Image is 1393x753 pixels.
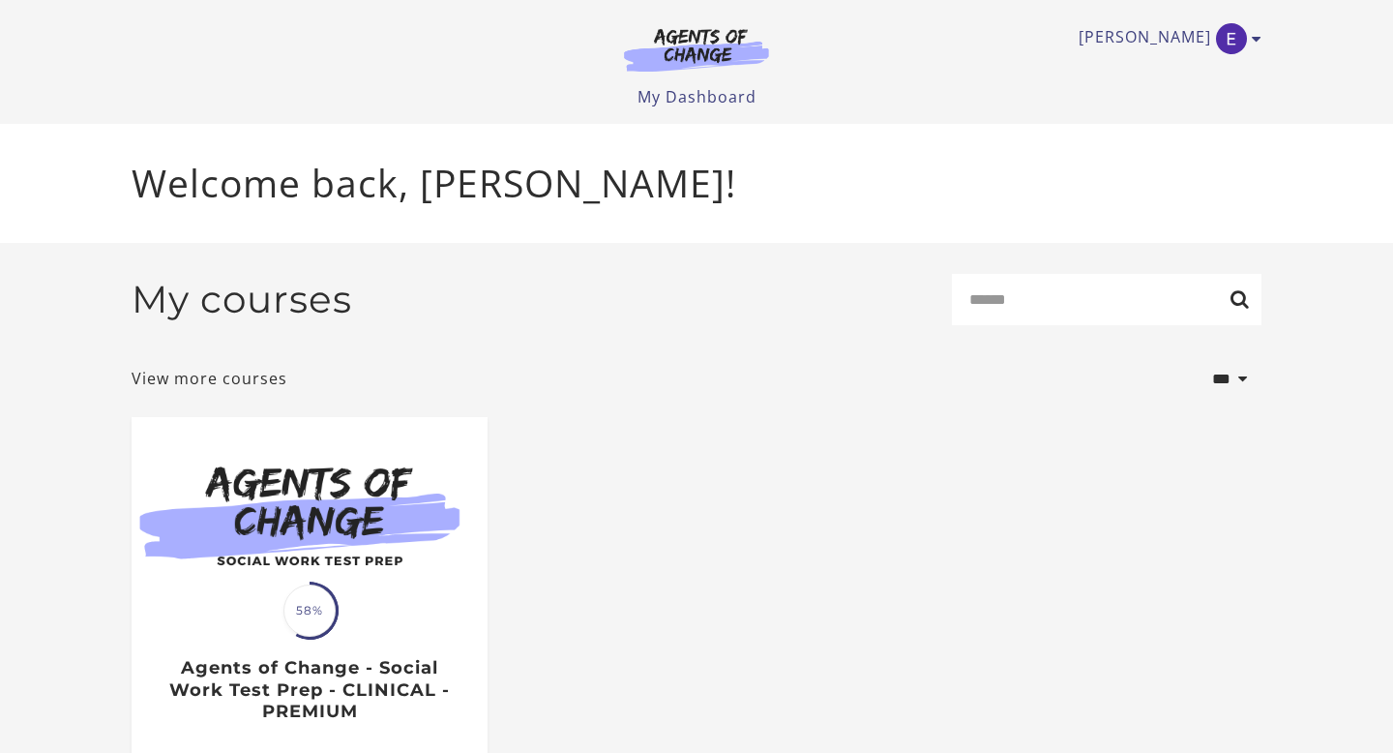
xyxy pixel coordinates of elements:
img: Agents of Change Logo [604,27,789,72]
h3: Agents of Change - Social Work Test Prep - CLINICAL - PREMIUM [152,657,466,723]
p: Welcome back, [PERSON_NAME]! [132,155,1261,212]
h2: My courses [132,277,352,322]
span: 58% [283,585,336,637]
a: Toggle menu [1079,23,1252,54]
a: View more courses [132,367,287,390]
a: My Dashboard [637,86,756,107]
